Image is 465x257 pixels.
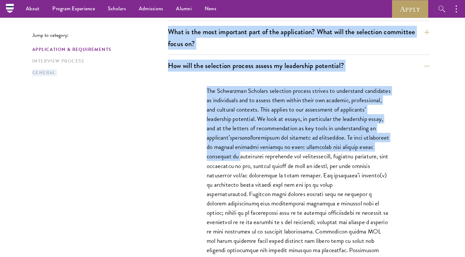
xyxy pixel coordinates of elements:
[32,58,164,64] a: Interview Process
[32,46,164,53] a: Application & Requirements
[168,58,429,73] button: How will the selection process assess my leadership potential?
[32,69,164,76] a: General
[32,32,168,38] p: Jump to category:
[232,133,252,142] em: personal
[168,25,429,51] button: What is the most important part of the application? What will the selection committee focus on?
